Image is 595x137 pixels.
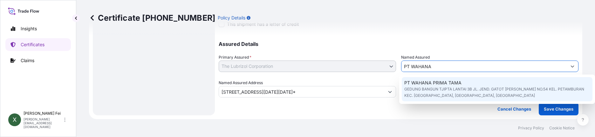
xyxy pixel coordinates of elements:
span: The Lubrizol Corporation [222,63,273,69]
p: [PERSON_NAME] Fei [24,111,63,116]
span: GEDUNG BANGUN TJIPTA LANTAI 3B JL. JEND. GATOT [PERSON_NAME] NO.54 KEL. PETAMBURAN KEC. [GEOGRAPH... [404,86,590,99]
p: Certificates [21,41,44,48]
p: Cookie Notice [549,126,575,131]
span: Primary Assured [219,54,251,61]
p: Insights [21,25,37,32]
input: Named Assured Address [219,86,384,97]
p: Claims [21,57,34,64]
label: Named Assured [401,54,430,61]
button: Show suggestions [384,86,396,97]
button: Show suggestions [567,61,578,72]
p: [PERSON_NAME][EMAIL_ADDRESS][DOMAIN_NAME] [24,117,63,129]
input: Assured Name [401,61,567,72]
p: Certificate [PHONE_NUMBER] [89,13,215,23]
p: Cancel Changes [497,106,531,112]
div: Suggestions [402,77,593,101]
span: PT WAHANA PRIMA TAMA [404,80,462,86]
p: Policy Details [218,15,245,21]
span: X [13,117,17,123]
p: Privacy Policy [518,126,544,131]
label: Named Assured Address [219,80,263,86]
p: Save Changes [544,106,573,112]
p: Assured Details [219,41,578,47]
